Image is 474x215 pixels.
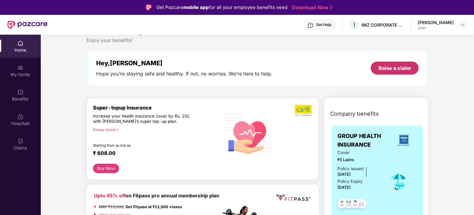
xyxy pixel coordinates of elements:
[338,166,364,172] div: Policy issued
[338,178,363,185] div: Policy Expiry
[460,22,465,27] img: svg+xml;base64,PHN2ZyBpZD0iRHJvcGRvd24tMzJ4MzIiIHhtbG5zPSJodHRwOi8vd3d3LnczLm9yZy8yMDAwL3N2ZyIgd2...
[17,89,23,95] img: svg+xml;base64,PHN2ZyBpZD0iQmVuZWZpdHMiIHhtbG5zPSJodHRwOi8vd3d3LnczLm9yZy8yMDAwL3N2ZyIgd2lkdGg9Ij...
[330,4,332,11] img: Stroke
[93,114,194,125] div: Increase your health insurance cover by Rs. 20L with [PERSON_NAME]’s super top-up plan.
[156,4,287,11] div: Get Pazcare for all your employee benefits need
[96,71,273,77] div: Hope you’re staying safe and healthy. If not, no worries. We’re here to help.
[93,143,195,148] div: Starting from as low as
[221,106,276,162] img: svg+xml;base64,PHN2ZyB4bWxucz0iaHR0cDovL3d3dy53My5vcmcvMjAwMC9zdmciIHhtbG5zOnhsaW5rPSJodHRwOi8vd3...
[275,192,311,204] img: fppp.png
[87,37,429,44] div: Enjoy your benefits!
[93,150,215,157] div: ₹ 608.00
[99,204,125,209] del: MRP ₹19,999,
[146,4,152,11] img: Logo
[338,185,351,190] span: [DATE]
[93,105,221,111] div: Super-topup Insurance
[335,197,350,212] img: svg+xml;base64,PHN2ZyB4bWxucz0iaHR0cDovL3d3dy53My5vcmcvMjAwMC9zdmciIHdpZHRoPSI0OC45NDMiIGhlaWdodD...
[330,110,379,118] span: Company benefits
[7,21,48,29] img: New Pazcare Logo
[396,132,412,149] img: insurerLogo
[17,114,23,120] img: svg+xml;base64,PHN2ZyBpZD0iSG9zcGl0YWxzIiB4bWxucz0iaHR0cDovL3d3dy53My5vcmcvMjAwMC9zdmciIHdpZHRoPS...
[338,157,380,163] span: ₹5 Lakhs
[292,4,331,11] a: Download Now
[379,65,411,71] div: Raise a claim
[116,128,119,132] span: right
[338,132,391,149] span: GROUP HEALTH INSURANCE
[338,172,351,177] span: [DATE]
[316,22,331,27] div: Get Help
[17,65,23,71] img: svg+xml;base64,PHN2ZyB3aWR0aD0iMjAiIGhlaWdodD0iMjAiIHZpZXdCb3g9IjAgMCAyMCAyMCIgZmlsbD0ibm9uZSIgeG...
[418,25,454,30] div: User
[94,193,125,199] b: Upto 45% off
[125,204,182,209] strong: Get Fitpass at ₹11,000 +taxes
[94,193,219,199] b: on Fitpass pro annual membership plan
[183,4,209,10] strong: mobile app
[307,22,314,28] img: svg+xml;base64,PHN2ZyBpZD0iSGVscC0zMngzMiIgeG1sbnM9Imh0dHA6Ly93d3cudzMub3JnLzIwMDAvc3ZnIiB3aWR0aD...
[354,197,369,212] img: svg+xml;base64,PHN2ZyB4bWxucz0iaHR0cDovL3d3dy53My5vcmcvMjAwMC9zdmciIHdpZHRoPSI0OC45NDMiIGhlaWdodD...
[353,21,355,28] span: I
[96,59,273,67] div: Hey, [PERSON_NAME]
[418,19,454,25] div: [PERSON_NAME]
[341,197,356,212] img: svg+xml;base64,PHN2ZyB4bWxucz0iaHR0cDovL3d3dy53My5vcmcvMjAwMC9zdmciIHdpZHRoPSI0OC45MTUiIGhlaWdodD...
[348,197,363,212] img: svg+xml;base64,PHN2ZyB4bWxucz0iaHR0cDovL3d3dy53My5vcmcvMjAwMC9zdmciIHdpZHRoPSI0OC45NDMiIGhlaWdodD...
[17,138,23,144] img: svg+xml;base64,PHN2ZyBpZD0iQ2xhaW0iIHhtbG5zPSJodHRwOi8vd3d3LnczLm9yZy8yMDAwL3N2ZyIgd2lkdGg9IjIwIi...
[17,40,23,46] img: svg+xml;base64,PHN2ZyBpZD0iSG9tZSIgeG1sbnM9Imh0dHA6Ly93d3cudzMub3JnLzIwMDAvc3ZnIiB3aWR0aD0iMjAiIG...
[295,105,312,116] img: b5dec4f62d2307b9de63beb79f102df3.png
[93,164,119,173] button: Buy Now
[338,149,380,156] span: Cover
[93,127,217,131] div: Know more
[388,171,408,192] img: icon
[362,22,405,28] div: IMZ CORPORATE PRIVATE LIMITED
